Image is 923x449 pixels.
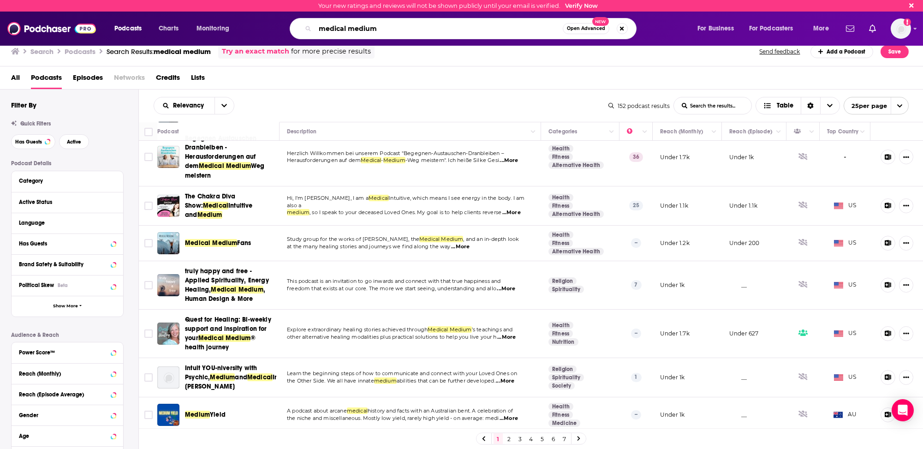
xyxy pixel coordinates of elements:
[11,134,55,149] button: Has Guests
[810,45,874,58] a: Add a Podcast
[899,326,913,341] button: Show More Button
[729,329,759,337] p: Under 627
[12,296,123,317] button: Show More
[749,22,793,35] span: For Podcasters
[548,194,573,201] a: Health
[608,102,670,109] div: 152 podcast results
[709,126,720,138] button: Column Actions
[20,120,51,127] span: Quick Filters
[729,153,754,161] p: Under 1k
[631,410,641,419] p: --
[631,373,642,382] p: 1
[899,198,913,213] button: Show More Button
[729,411,747,419] p: __
[30,47,54,56] h3: Search
[827,126,858,137] div: Top Country
[298,18,645,39] div: Search podcasts, credits, & more...
[67,139,81,144] span: Active
[19,433,108,439] div: Age
[11,70,20,89] a: All
[497,334,516,341] span: ...More
[185,315,276,352] a: Quest for Healing: Bi-weekly support and inspiration for yourMedical Medium® health journey
[154,102,214,109] button: open menu
[315,21,563,36] input: Search podcasts, credits, & more...
[548,419,580,427] a: Medicine
[210,373,235,381] span: Medium
[197,22,229,35] span: Monitoring
[58,282,68,288] div: Beta
[729,126,772,137] div: Reach (Episode)
[185,192,236,210] span: The Chakra Diva Show:
[891,18,911,39] span: Logged in as BretAita
[19,371,108,377] div: Reach (Monthly)
[157,126,179,137] div: Podcast
[565,2,598,9] a: Verify Now
[606,126,617,138] button: Column Actions
[157,195,179,217] img: The Chakra Diva Show: Medical Intuitive and Medium
[627,126,640,137] div: Power Score
[548,322,573,329] a: Health
[729,239,760,247] p: Under 200
[144,239,153,247] span: Toggle select row
[834,281,857,290] span: US
[813,22,829,35] span: More
[729,373,747,381] p: __
[185,267,276,304] a: truly happy and free - Applied Spirituality, Energy Healing,Medical Medium, Human Design & More
[899,236,913,251] button: Show More Button
[397,377,495,384] span: abilities that can be further developed.
[287,370,517,377] span: Learn the beginning steps of how to communicate and connect with your Loved Ones on
[548,202,573,210] a: Fitness
[419,236,463,242] span: Medical Medium
[19,412,108,419] div: Gender
[904,18,911,26] svg: Email not verified
[157,232,179,254] img: Medical Medium Fans
[156,70,180,89] a: Credits
[19,391,108,398] div: Reach (Episode Average)
[185,411,210,419] span: Medium
[65,47,95,56] h3: Podcasts
[287,334,497,340] span: other alternative healing modalities plus practical solutions to help you live your h
[463,236,519,242] span: , and an in-depth look
[368,407,513,414] span: history and facts with an Australian bent. A celebration of
[235,373,247,381] span: and
[144,373,153,382] span: Toggle select row
[548,126,577,137] div: Categories
[19,430,116,441] button: Age
[19,196,116,208] button: Active Status
[592,17,609,26] span: New
[11,332,124,338] p: Audience & Reach
[210,411,226,419] span: Yield
[19,279,116,291] button: Political SkewBeta
[287,157,361,163] span: Herausforderungen auf dem
[144,281,153,289] span: Toggle select row
[807,21,840,36] button: open menu
[494,433,503,444] a: 1
[19,199,110,205] div: Active Status
[660,126,703,137] div: Reach (Monthly)
[19,282,54,288] span: Political Skew
[844,97,909,114] button: open menu
[59,134,89,149] button: Active
[318,2,598,9] div: Your new ratings and reviews will not be shown publicly until your email is verified.
[629,201,643,210] p: 25
[73,70,103,89] span: Episodes
[310,209,501,216] span: , so I speak to your deceased Loved Ones. My goal is to help clients reverse
[157,323,179,345] img: Quest for Healing: Bi-weekly support and inspiration for your Medical Medium® health journey
[842,21,858,36] a: Show notifications dropdown
[729,202,757,210] p: Under 1.1k
[899,370,913,385] button: Show More Button
[185,162,264,179] span: Weg meistern
[548,338,578,346] a: Nutrition
[516,433,525,444] a: 3
[144,329,153,338] span: Toggle select row
[19,175,116,186] button: Category
[548,239,573,247] a: Fitness
[19,240,108,247] div: Has Guests
[743,21,807,36] button: open menu
[19,388,116,400] button: Reach (Episode Average)
[844,152,846,162] span: -
[199,162,251,170] span: Medical Medium
[287,415,499,421] span: the niche and miscellaneous. Mostly low yield, rarely high yield - on average: medi
[19,178,110,184] div: Category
